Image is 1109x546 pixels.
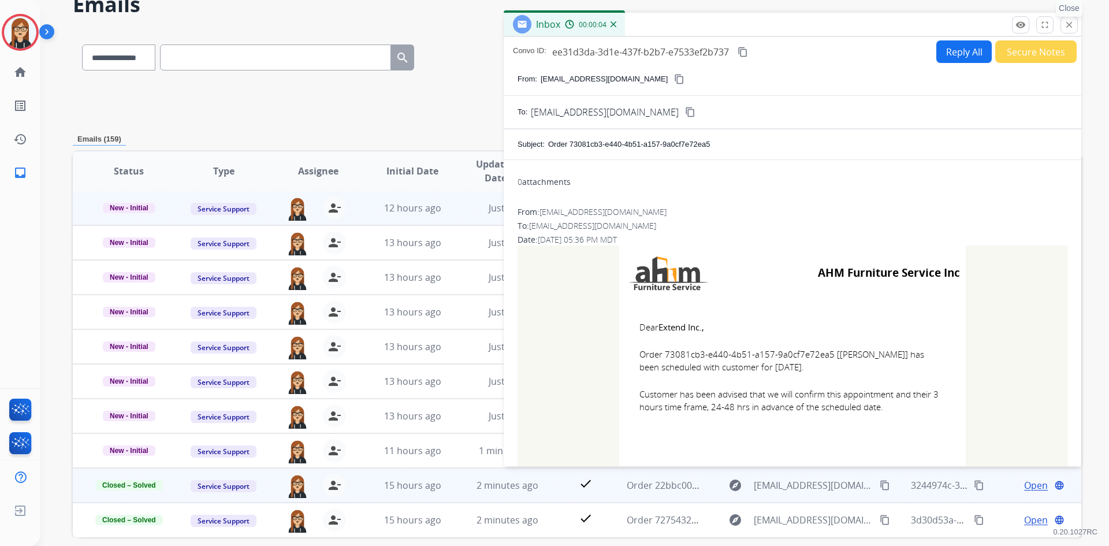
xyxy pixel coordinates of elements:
[489,271,526,284] span: Just now
[286,231,309,255] img: agent-avatar
[518,176,571,188] div: attachments
[286,300,309,325] img: agent-avatar
[1024,478,1048,492] span: Open
[880,515,890,525] mat-icon: content_copy
[738,47,748,57] mat-icon: content_copy
[625,251,712,295] img: AHM
[477,514,538,526] span: 2 minutes ago
[552,46,729,58] span: ee31d3da-3d1e-437f-b2b7-e7533ef2b737
[579,20,606,29] span: 00:00:04
[384,514,441,526] span: 15 hours ago
[103,411,155,421] span: New - Initial
[328,340,341,354] mat-icon: person_remove
[95,480,163,491] span: Closed – Solved
[286,474,309,498] img: agent-avatar
[286,196,309,221] img: agent-avatar
[489,410,526,422] span: Just now
[479,444,536,457] span: 1 minute ago
[191,272,256,284] span: Service Support
[384,340,441,353] span: 13 hours ago
[73,133,126,146] p: Emails (159)
[477,479,538,492] span: 2 minutes ago
[541,73,668,85] p: [EMAIL_ADDRESS][DOMAIN_NAME]
[531,105,679,119] span: [EMAIL_ADDRESS][DOMAIN_NAME]
[4,16,36,49] img: avatar
[754,513,873,527] span: [EMAIL_ADDRESS][DOMAIN_NAME]
[191,515,256,527] span: Service Support
[685,107,695,117] mat-icon: content_copy
[191,237,256,250] span: Service Support
[286,335,309,359] img: agent-avatar
[489,375,526,388] span: Just now
[13,65,27,79] mat-icon: home
[13,166,27,180] mat-icon: inbox
[286,266,309,290] img: agent-avatar
[911,479,1086,492] span: 3244974c-312b-46ed-b241-41381f6b995f
[191,480,256,492] span: Service Support
[936,40,992,63] button: Reply All
[470,157,522,185] span: Updated Date
[286,404,309,429] img: agent-avatar
[754,478,873,492] span: [EMAIL_ADDRESS][DOMAIN_NAME]
[995,40,1077,63] button: Secure Notes
[103,272,155,283] span: New - Initial
[548,139,710,150] p: Order 73081cb3-e440-4b51-a157-9a0cf7e72ea5
[518,106,527,118] p: To:
[95,515,163,525] span: Closed – Solved
[328,305,341,319] mat-icon: person_remove
[1040,20,1050,30] mat-icon: fullscreen
[103,376,155,387] span: New - Initial
[579,511,593,525] mat-icon: check
[103,237,155,248] span: New - Initial
[384,271,441,284] span: 13 hours ago
[518,176,522,187] span: 0
[13,132,27,146] mat-icon: history
[911,514,1085,526] span: 3d30d53a-7f35-4a76-bf87-a66daab41bfc
[213,164,235,178] span: Type
[103,445,155,456] span: New - Initial
[191,376,256,388] span: Service Support
[103,203,155,213] span: New - Initial
[752,251,960,295] td: AHM Furniture Service Inc
[536,18,560,31] span: Inbox
[619,448,966,530] td: Best Regards, AHM Furniture Service Inc
[384,410,441,422] span: 13 hours ago
[386,164,438,178] span: Initial Date
[1060,16,1078,34] button: Close
[627,479,831,492] span: Order 22bbc00f-6806-49aa-9147-143adc207c83
[728,513,742,527] mat-icon: explore
[728,478,742,492] mat-icon: explore
[384,479,441,492] span: 15 hours ago
[328,478,341,492] mat-icon: person_remove
[13,99,27,113] mat-icon: list_alt
[286,508,309,533] img: agent-avatar
[103,307,155,317] span: New - Initial
[974,515,984,525] mat-icon: content_copy
[191,307,256,319] span: Service Support
[191,411,256,423] span: Service Support
[396,51,410,65] mat-icon: search
[384,375,441,388] span: 13 hours ago
[974,480,984,491] mat-icon: content_copy
[513,45,546,59] p: Convo ID:
[328,513,341,527] mat-icon: person_remove
[114,164,144,178] span: Status
[518,73,537,85] p: From:
[489,202,526,214] span: Just now
[518,234,1067,246] div: Date:
[639,348,946,374] span: Order 73081cb3-e440-4b51-a157-9a0cf7e72ea5 [[PERSON_NAME]] has been scheduled with customer for [...
[529,220,656,231] span: [EMAIL_ADDRESS][DOMAIN_NAME]
[298,164,338,178] span: Assignee
[627,514,715,526] span: Order 7275432735-1
[1053,525,1097,539] p: 0.20.1027RC
[489,236,526,249] span: Just now
[658,321,704,333] b: Extend Inc.,
[518,206,1067,218] div: From:
[489,306,526,318] span: Just now
[639,321,946,334] span: Dear
[191,341,256,354] span: Service Support
[1054,480,1065,491] mat-icon: language
[518,220,1067,232] div: To:
[384,444,441,457] span: 11 hours ago
[674,74,684,84] mat-icon: content_copy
